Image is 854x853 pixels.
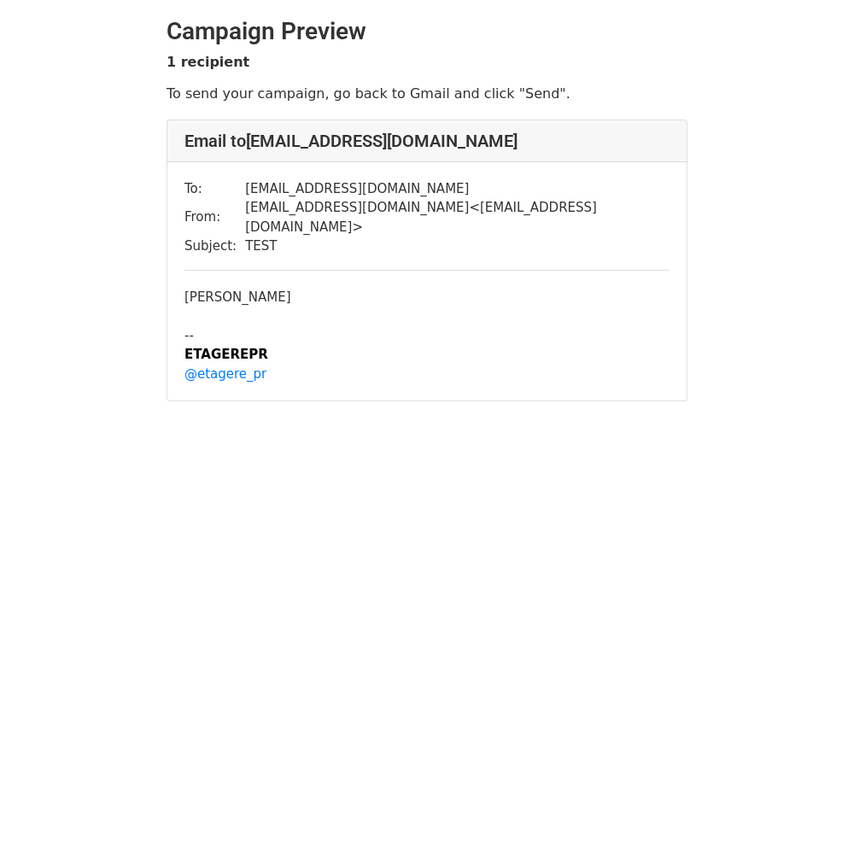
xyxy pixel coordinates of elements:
[184,347,268,362] b: PR
[184,288,670,307] div: [PERSON_NAME]
[184,237,245,256] td: Subject:
[167,85,687,102] p: To send your campaign, go back to Gmail and click "Send".
[245,237,670,256] td: TEST
[184,198,245,237] td: From:
[184,179,245,199] td: To:
[245,179,670,199] td: [EMAIL_ADDRESS][DOMAIN_NAME]
[167,17,687,46] h2: Campaign Preview
[245,198,670,237] td: [EMAIL_ADDRESS][DOMAIN_NAME] < [EMAIL_ADDRESS][DOMAIN_NAME] >
[184,328,194,343] span: --
[167,54,249,70] strong: 1 recipient
[184,366,266,382] a: @etagere_pr
[184,131,670,151] h4: Email to [EMAIL_ADDRESS][DOMAIN_NAME]
[184,347,249,362] span: ETAGERE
